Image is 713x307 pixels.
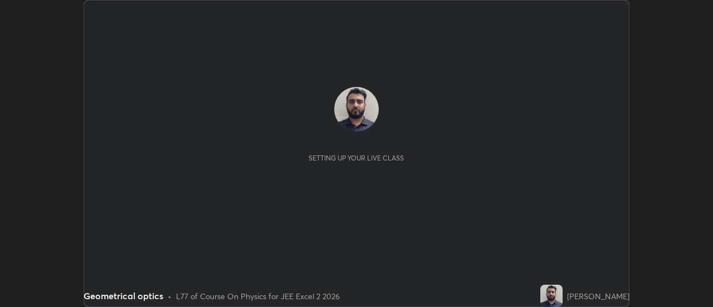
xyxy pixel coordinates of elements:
[176,290,340,302] div: L77 of Course On Physics for JEE Excel 2 2026
[567,290,629,302] div: [PERSON_NAME]
[168,290,172,302] div: •
[334,87,379,131] img: 2d581e095ba74728bda1a1849c8d6045.jpg
[540,285,563,307] img: 2d581e095ba74728bda1a1849c8d6045.jpg
[309,154,404,162] div: Setting up your live class
[84,289,163,303] div: Geometrical optics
